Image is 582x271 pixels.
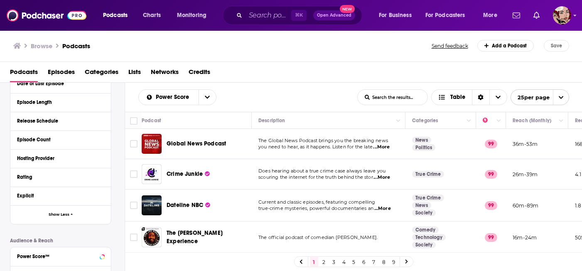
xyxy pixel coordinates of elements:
span: The [PERSON_NAME] Experience [167,229,223,245]
a: Credits [189,65,210,82]
a: Politics [412,144,435,151]
a: Crime Junkie [167,170,210,178]
span: Toggle select row [130,202,138,209]
button: open menu [97,9,138,22]
span: New [340,5,355,13]
img: Podchaser - Follow, Share and Rate Podcasts [7,7,86,23]
button: open menu [420,9,477,22]
a: 4 [340,257,348,267]
img: The Joe Rogan Experience [142,227,162,247]
span: For Business [379,10,412,21]
a: 2 [320,257,328,267]
button: Hosting Provider [17,153,104,163]
div: Explicit [17,193,99,199]
span: Does hearing about a true crime case always leave you [258,168,386,174]
div: Power Score™ [17,254,97,259]
button: Episode Count [17,134,104,145]
a: Episodes [48,65,75,82]
img: Global News Podcast [142,134,162,154]
button: Column Actions [393,116,403,126]
a: Global News Podcast [167,140,226,148]
div: Power Score [483,116,494,126]
div: Release Schedule [17,118,99,124]
span: Charts [143,10,161,21]
div: Description [258,116,285,126]
button: open menu [171,9,217,22]
button: Column Actions [556,116,566,126]
span: More [483,10,497,21]
button: open menu [139,94,199,100]
a: Society [412,209,436,216]
span: Logged in as NBM-Suzi [553,6,571,25]
input: Search podcasts, credits, & more... [246,9,291,22]
span: For Podcasters [425,10,465,21]
a: 7 [370,257,378,267]
a: True Crime [412,171,444,177]
p: 99 [485,201,497,209]
p: 36m-53m [513,140,538,148]
div: Rating [17,174,99,180]
img: User Profile [553,6,571,25]
button: Send feedback [429,42,471,49]
span: ...More [373,174,390,181]
p: 99 [485,233,497,241]
button: open menu [199,90,216,105]
div: Hosting Provider [17,155,99,161]
div: Date of Last Episode [17,81,99,86]
h2: Choose List sort [138,89,216,105]
span: Toggle select row [130,140,138,148]
p: 26m-39m [513,171,538,178]
a: 6 [360,257,368,267]
a: 9 [390,257,398,267]
a: Society [412,241,436,248]
span: The Global News Podcast brings you the breaking news [258,138,388,143]
img: Dateline NBC [142,195,162,215]
span: Toggle select row [130,234,138,241]
button: Choose View [431,89,507,105]
a: 8 [380,257,388,267]
span: 25 per page [511,91,550,104]
a: Add a Podcast [477,40,534,52]
button: Power Score™ [17,251,104,261]
a: Technology [412,234,446,241]
h3: Browse [31,42,52,50]
p: 60m-89m [513,202,538,209]
span: ...More [373,144,390,150]
div: Episode Length [17,99,99,105]
a: Charts [138,9,166,22]
span: Crime Junkie [167,170,203,177]
a: Networks [151,65,179,82]
p: Audience & Reach [10,238,111,244]
span: Toggle select row [130,170,138,178]
span: Power Score [156,94,192,100]
a: Podcasts [10,65,38,82]
span: ...More [374,205,391,212]
span: Table [450,94,465,100]
button: Explicit [17,190,104,201]
span: Categories [85,65,118,82]
div: Search podcasts, credits, & more... [231,6,370,25]
button: Release Schedule [17,116,104,126]
a: Crime Junkie [142,164,162,184]
button: Save [544,40,569,52]
a: Comedy [412,227,439,233]
a: True Crime [412,195,444,201]
button: Show profile menu [553,6,571,25]
button: Show Less [10,205,111,224]
a: News [412,137,431,143]
button: Open AdvancedNew [313,10,355,20]
span: Current and classic episodes, featuring compelling [258,199,376,205]
div: Podcast [142,116,161,126]
a: Show notifications dropdown [530,8,543,22]
div: Reach (Monthly) [513,116,551,126]
a: The [PERSON_NAME] Experience [167,229,249,246]
a: Podcasts [62,42,90,50]
span: Global News Podcast [167,140,226,147]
